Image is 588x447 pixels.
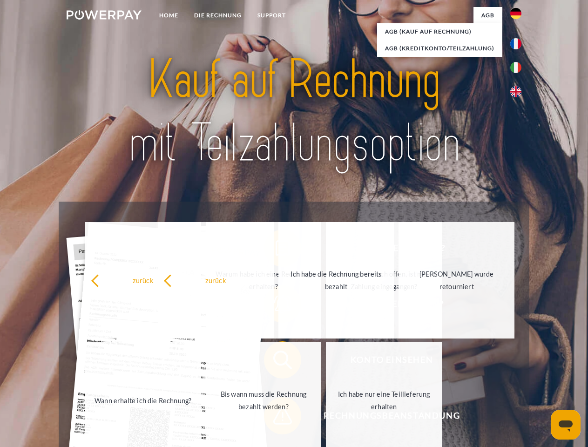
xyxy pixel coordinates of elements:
img: it [510,62,521,73]
a: DIE RECHNUNG [186,7,250,24]
img: fr [510,38,521,49]
a: agb [473,7,502,24]
img: title-powerpay_de.svg [89,45,499,178]
div: Ich habe die Rechnung bereits bezahlt [284,268,389,293]
a: AGB (Kauf auf Rechnung) [377,23,502,40]
div: [PERSON_NAME] wurde retourniert [404,268,509,293]
div: Ich habe nur eine Teillieferung erhalten [331,388,436,413]
a: Home [151,7,186,24]
a: AGB (Kreditkonto/Teilzahlung) [377,40,502,57]
img: en [510,86,521,97]
div: zurück [163,274,268,286]
div: zurück [91,274,196,286]
iframe: Schaltfläche zum Öffnen des Messaging-Fensters [551,410,581,440]
a: SUPPORT [250,7,294,24]
img: logo-powerpay-white.svg [67,10,142,20]
img: de [510,8,521,19]
div: Bis wann muss die Rechnung bezahlt werden? [211,388,316,413]
div: Wann erhalte ich die Rechnung? [91,394,196,406]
